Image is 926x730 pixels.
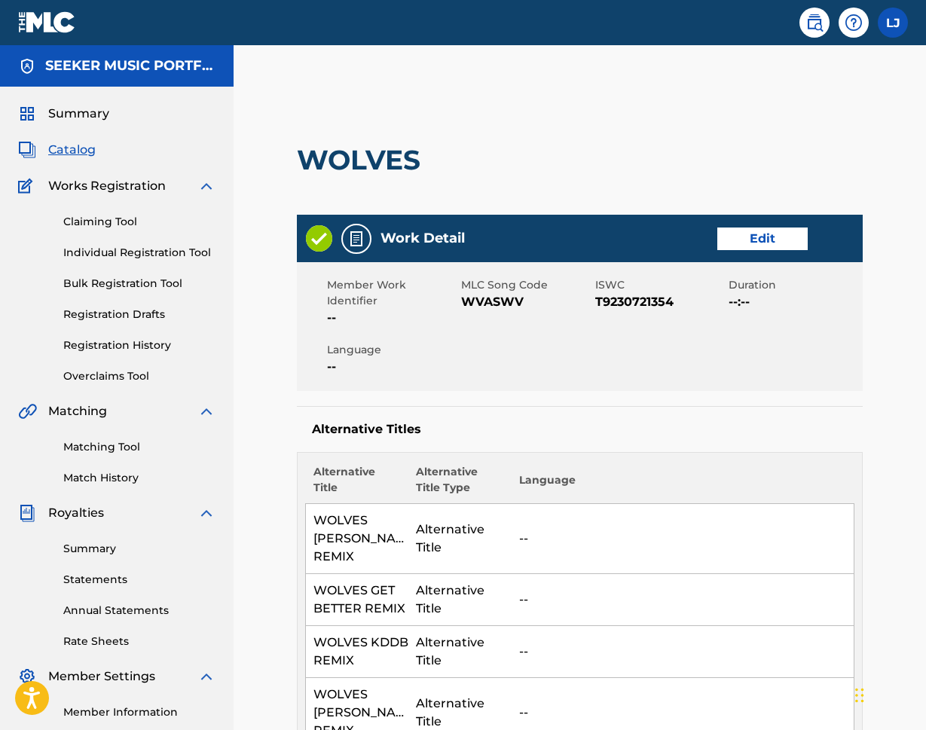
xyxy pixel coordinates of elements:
[63,704,215,720] a: Member Information
[805,14,824,32] img: search
[512,574,854,626] td: --
[380,230,465,247] h5: Work Detail
[327,277,457,309] span: Member Work Identifier
[347,230,365,248] img: Work Detail
[595,293,726,311] span: T9230721354
[878,8,908,38] div: User Menu
[197,402,215,420] img: expand
[48,504,104,522] span: Royalties
[799,8,830,38] a: Public Search
[408,626,512,678] td: Alternative Title
[18,105,109,123] a: SummarySummary
[63,470,215,486] a: Match History
[717,228,808,250] a: Edit
[18,402,37,420] img: Matching
[327,309,457,327] span: --
[408,574,512,626] td: Alternative Title
[63,541,215,557] a: Summary
[729,293,859,311] span: --:--
[18,57,36,75] img: Accounts
[48,141,96,159] span: Catalog
[297,143,428,177] h2: WOLVES
[63,368,215,384] a: Overclaims Tool
[512,504,854,574] td: --
[18,177,38,195] img: Works Registration
[63,634,215,649] a: Rate Sheets
[884,487,926,608] iframe: Resource Center
[197,504,215,522] img: expand
[48,667,155,686] span: Member Settings
[63,572,215,588] a: Statements
[306,504,409,574] td: WOLVES [PERSON_NAME] REMIX
[408,464,512,504] th: Alternative Title Type
[63,439,215,455] a: Matching Tool
[18,141,96,159] a: CatalogCatalog
[729,277,859,293] span: Duration
[197,177,215,195] img: expand
[461,277,591,293] span: MLC Song Code
[851,658,926,730] iframe: Chat Widget
[48,177,166,195] span: Works Registration
[45,57,215,75] h5: SEEKER MUSIC PORTFOLIO HOLDCO I LP
[512,626,854,678] td: --
[595,277,726,293] span: ISWC
[18,504,36,522] img: Royalties
[512,464,854,504] th: Language
[63,214,215,230] a: Claiming Tool
[839,8,869,38] div: Help
[306,464,409,504] th: Alternative Title
[63,276,215,292] a: Bulk Registration Tool
[18,11,76,33] img: MLC Logo
[306,626,409,678] td: WOLVES KDDB REMIX
[408,504,512,574] td: Alternative Title
[845,14,863,32] img: help
[327,358,457,376] span: --
[312,422,848,437] h5: Alternative Titles
[63,603,215,619] a: Annual Statements
[63,338,215,353] a: Registration History
[48,105,109,123] span: Summary
[327,342,457,358] span: Language
[48,402,107,420] span: Matching
[306,574,409,626] td: WOLVES GET BETTER REMIX
[461,293,591,311] span: WVASWV
[306,225,332,252] img: Valid
[63,307,215,322] a: Registration Drafts
[855,673,864,718] div: Drag
[18,141,36,159] img: Catalog
[63,245,215,261] a: Individual Registration Tool
[18,667,36,686] img: Member Settings
[197,667,215,686] img: expand
[18,105,36,123] img: Summary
